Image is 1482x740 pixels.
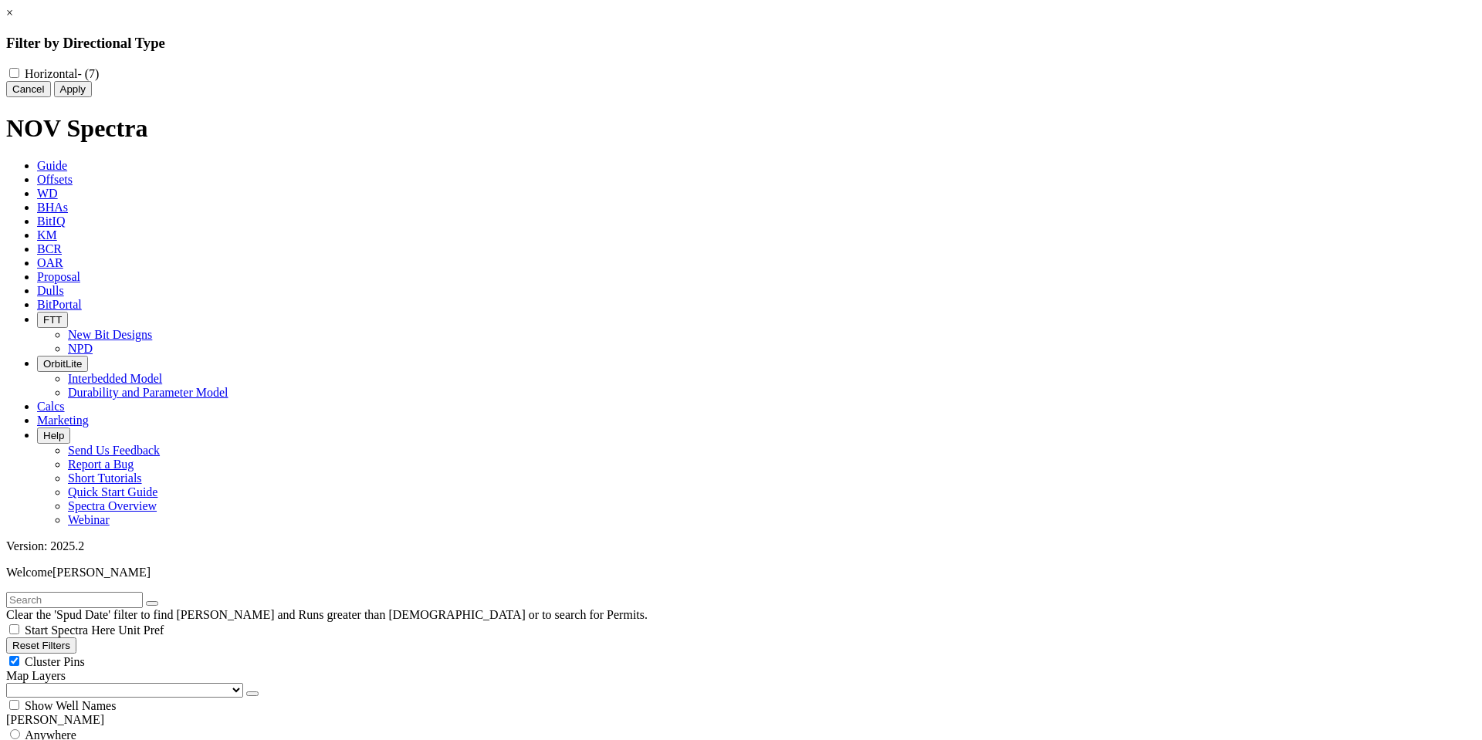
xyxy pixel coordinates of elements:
[6,539,1476,553] div: Version: 2025.2
[37,298,82,311] span: BitPortal
[68,485,157,498] a: Quick Start Guide
[6,35,1476,52] h3: Filter by Directional Type
[118,623,164,637] span: Unit Pref
[37,256,63,269] span: OAR
[43,358,82,370] span: OrbitLite
[43,314,62,326] span: FTT
[6,608,648,621] span: Clear the 'Spud Date' filter to find [PERSON_NAME] and Runs greater than [DEMOGRAPHIC_DATA] or to...
[68,328,152,341] a: New Bit Designs
[37,159,67,172] span: Guide
[37,215,65,228] span: BitIQ
[37,242,62,255] span: BCR
[37,228,57,242] span: KM
[68,444,160,457] a: Send Us Feedback
[77,67,99,80] span: - (7)
[43,430,64,441] span: Help
[25,67,99,80] label: Horizontal
[37,414,89,427] span: Marketing
[25,655,85,668] span: Cluster Pins
[6,566,1476,579] p: Welcome
[6,6,13,19] a: ×
[6,81,51,97] button: Cancel
[6,114,1476,143] h1: NOV Spectra
[68,458,134,471] a: Report a Bug
[25,699,116,712] span: Show Well Names
[6,669,66,682] span: Map Layers
[68,342,93,355] a: NPD
[6,592,143,608] input: Search
[37,284,64,297] span: Dulls
[25,623,115,637] span: Start Spectra Here
[68,513,110,526] a: Webinar
[68,499,157,512] a: Spectra Overview
[37,201,68,214] span: BHAs
[52,566,151,579] span: [PERSON_NAME]
[37,400,65,413] span: Calcs
[37,173,73,186] span: Offsets
[37,270,80,283] span: Proposal
[68,372,162,385] a: Interbedded Model
[68,386,228,399] a: Durability and Parameter Model
[6,637,76,654] button: Reset Filters
[54,81,92,97] button: Apply
[6,713,1476,727] div: [PERSON_NAME]
[68,471,142,485] a: Short Tutorials
[37,187,58,200] span: WD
